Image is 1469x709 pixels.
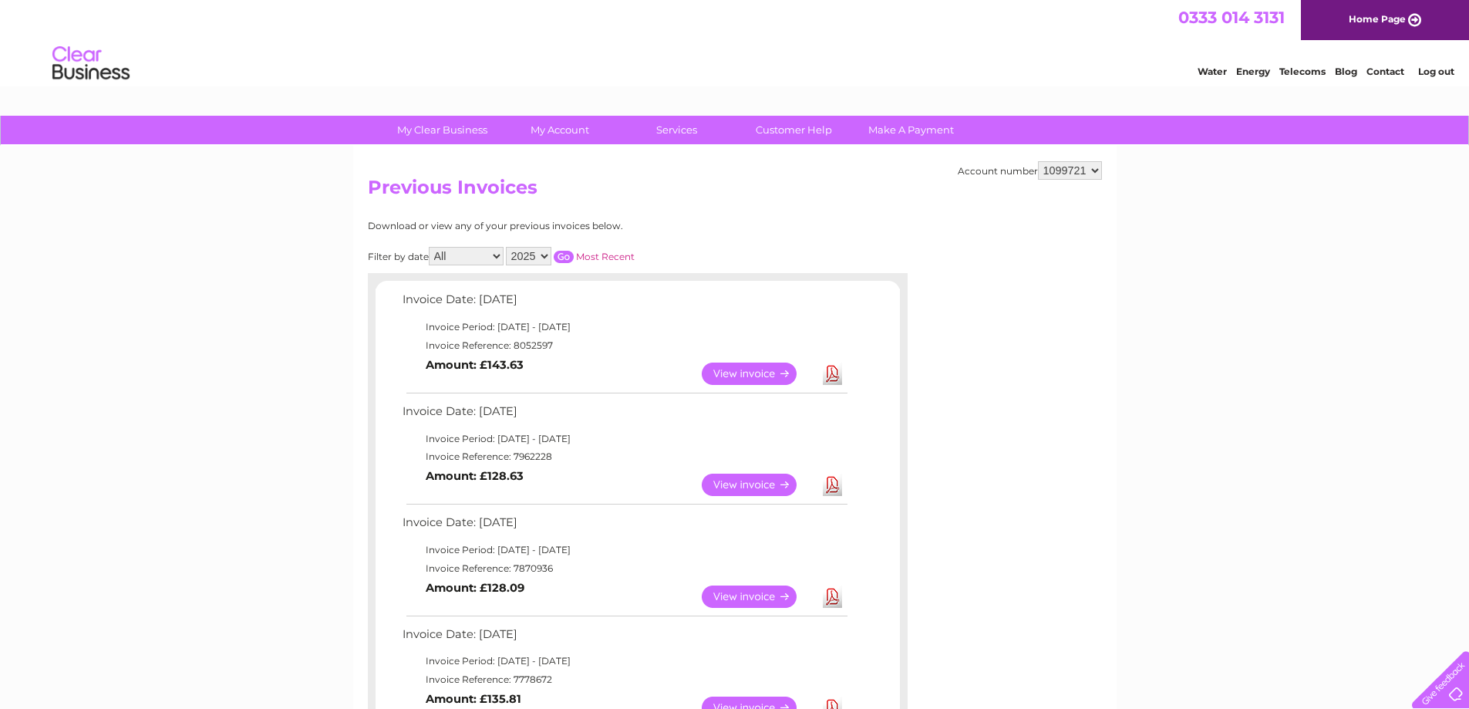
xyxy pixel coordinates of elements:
[399,401,850,430] td: Invoice Date: [DATE]
[399,652,850,670] td: Invoice Period: [DATE] - [DATE]
[958,161,1102,180] div: Account number
[823,363,842,385] a: Download
[368,177,1102,206] h2: Previous Invoices
[399,318,850,336] td: Invoice Period: [DATE] - [DATE]
[730,116,857,144] a: Customer Help
[1279,66,1326,77] a: Telecoms
[399,541,850,559] td: Invoice Period: [DATE] - [DATE]
[379,116,506,144] a: My Clear Business
[847,116,975,144] a: Make A Payment
[371,8,1100,75] div: Clear Business is a trading name of Verastar Limited (registered in [GEOGRAPHIC_DATA] No. 3667643...
[1418,66,1454,77] a: Log out
[823,586,842,608] a: Download
[426,581,524,595] b: Amount: £128.09
[399,670,850,689] td: Invoice Reference: 7778672
[399,430,850,448] td: Invoice Period: [DATE] - [DATE]
[823,474,842,496] a: Download
[1366,66,1404,77] a: Contact
[576,251,635,262] a: Most Recent
[702,363,815,385] a: View
[399,336,850,355] td: Invoice Reference: 8052597
[399,289,850,318] td: Invoice Date: [DATE]
[1236,66,1270,77] a: Energy
[613,116,740,144] a: Services
[426,469,524,483] b: Amount: £128.63
[702,586,815,608] a: View
[399,512,850,541] td: Invoice Date: [DATE]
[52,40,130,87] img: logo.png
[426,692,521,706] b: Amount: £135.81
[1335,66,1357,77] a: Blog
[426,358,524,372] b: Amount: £143.63
[1178,8,1285,27] a: 0333 014 3131
[399,559,850,578] td: Invoice Reference: 7870936
[368,221,773,231] div: Download or view any of your previous invoices below.
[399,624,850,653] td: Invoice Date: [DATE]
[496,116,623,144] a: My Account
[1198,66,1227,77] a: Water
[702,474,815,496] a: View
[399,447,850,466] td: Invoice Reference: 7962228
[368,247,773,265] div: Filter by date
